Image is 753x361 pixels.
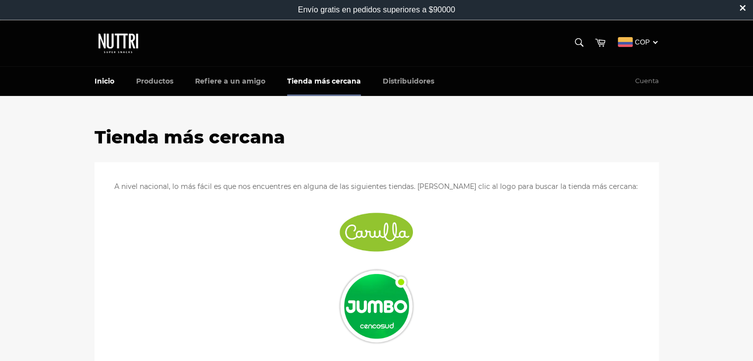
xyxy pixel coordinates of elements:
div: Envío gratis en pedidos superiores a $90000 [298,5,455,14]
a: Cuenta [630,67,664,95]
a: Refiere a un amigo [185,67,275,96]
p: A nivel nacional, lo más fácil es que nos encuentres en alguna de las siguientes tiendas. [PERSON... [114,182,639,191]
a: Inicio [85,67,124,96]
span: COP [635,38,650,46]
h1: Tienda más cercana [95,125,659,150]
a: Productos [126,67,183,96]
a: Tienda más cercana [277,67,371,96]
a: Distribuidores [373,67,444,96]
img: Nuttri [95,30,144,56]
